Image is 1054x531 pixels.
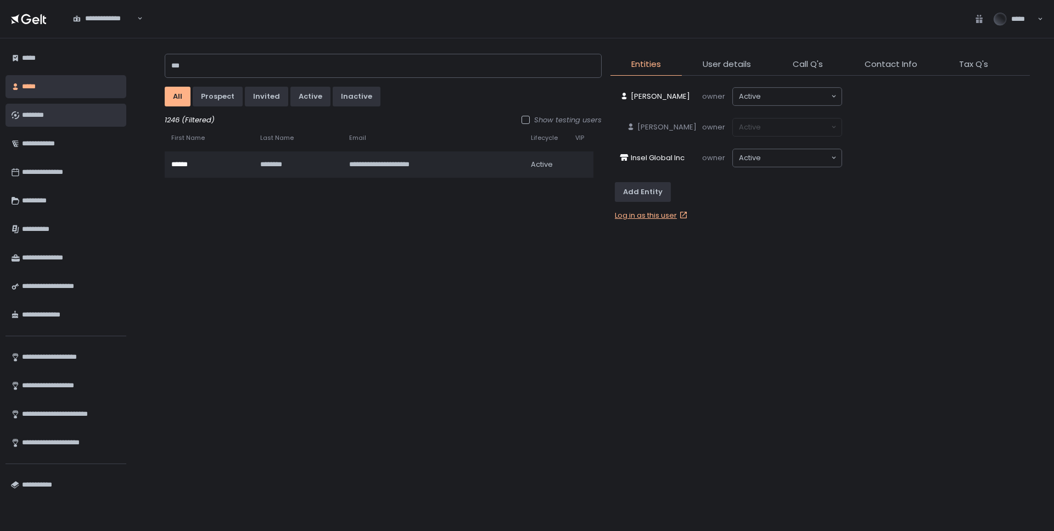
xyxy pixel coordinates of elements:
[615,211,690,221] a: Log in as this user
[703,58,751,71] span: User details
[761,152,830,163] input: Search for option
[171,134,205,142] span: First Name
[531,160,553,170] span: active
[733,88,842,105] div: Search for option
[631,153,685,163] span: Insel Global Inc
[702,91,725,101] span: owner
[253,92,280,101] div: invited
[623,187,663,197] div: Add Entity
[865,58,917,71] span: Contact Info
[622,118,701,137] a: [PERSON_NAME]
[333,87,380,106] button: inactive
[531,134,558,142] span: Lifecycle
[615,182,671,202] button: Add Entity
[631,92,690,101] span: [PERSON_NAME]
[245,87,288,106] button: invited
[299,92,322,101] div: active
[761,91,830,102] input: Search for option
[631,58,661,71] span: Entities
[201,92,234,101] div: prospect
[165,87,190,106] button: All
[739,92,761,101] span: active
[702,152,725,163] span: owner
[341,92,372,101] div: inactive
[615,149,689,167] a: Insel Global Inc
[739,153,761,163] span: active
[637,122,697,132] span: [PERSON_NAME]
[702,122,725,132] span: owner
[165,115,602,125] div: 1246 (Filtered)
[173,92,182,101] div: All
[793,58,823,71] span: Call Q's
[290,87,330,106] button: active
[615,87,694,106] a: [PERSON_NAME]
[733,149,842,167] div: Search for option
[260,134,294,142] span: Last Name
[193,87,243,106] button: prospect
[66,7,143,30] div: Search for option
[575,134,584,142] span: VIP
[959,58,988,71] span: Tax Q's
[349,134,366,142] span: Email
